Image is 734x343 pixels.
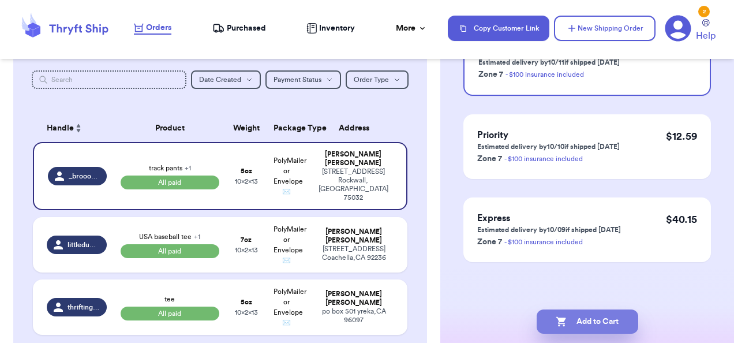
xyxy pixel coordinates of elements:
span: 10 x 2 x 13 [235,178,258,185]
th: Address [307,114,408,142]
p: $ 40.15 [666,211,697,228]
span: Zone 7 [477,238,502,246]
span: Express [477,214,510,223]
span: Handle [47,122,74,135]
strong: 5 oz [241,167,252,174]
div: [STREET_ADDRESS] Coachella , CA 92236 [314,245,394,262]
p: Estimated delivery by 10/10 if shipped [DATE] [477,142,620,151]
button: Sort ascending [74,121,83,135]
input: Search [32,70,186,89]
button: Order Type [346,70,409,89]
span: 10 x 2 x 13 [235,309,258,316]
span: Orders [146,22,171,33]
a: 2 [665,15,691,42]
div: [STREET_ADDRESS] Rockwall , [GEOGRAPHIC_DATA] 75032 [314,167,393,202]
a: - $100 insurance included [504,238,583,245]
a: - $100 insurance included [504,155,583,162]
span: Payment Status [274,76,321,83]
span: track pants [149,165,191,171]
button: Copy Customer Link [448,16,549,41]
button: Payment Status [265,70,341,89]
a: Inventory [306,23,355,34]
div: 2 [698,6,710,17]
div: [PERSON_NAME] [PERSON_NAME] [314,228,394,245]
p: Estimated delivery by 10/11 if shipped [DATE] [478,58,620,67]
div: More [396,23,427,34]
span: Zone 7 [477,155,502,163]
p: $ 12.59 [666,128,697,144]
span: littledunesndaisies [68,240,100,249]
strong: 5 oz [241,299,252,305]
span: Inventory [319,23,355,34]
a: Help [696,19,716,43]
span: USA baseball tee [139,233,200,240]
button: Add to Cart [537,310,638,334]
span: tee [164,296,175,303]
span: + 1 [194,233,200,240]
div: [PERSON_NAME] [PERSON_NAME] [314,150,393,167]
span: Purchased [227,23,266,34]
p: Estimated delivery by 10/09 if shipped [DATE] [477,225,621,234]
a: Purchased [212,23,266,34]
span: Zone 7 [478,70,503,79]
div: po box 501 yreka , CA 96097 [314,307,394,325]
a: Orders [134,22,171,35]
a: - $100 insurance included [505,71,584,78]
span: PolyMailer or Envelope ✉️ [274,157,306,195]
span: Help [696,29,716,43]
span: PolyMailer or Envelope ✉️ [274,226,306,264]
span: All paid [121,244,220,258]
button: New Shipping Order [554,16,656,41]
button: Date Created [191,70,261,89]
span: + 1 [185,165,191,171]
span: Date Created [199,76,241,83]
th: Product [114,114,227,142]
span: Order Type [354,76,389,83]
span: PolyMailer or Envelope ✉️ [274,288,306,326]
span: 10 x 2 x 13 [235,247,258,253]
strong: 7 oz [241,236,252,243]
th: Weight [226,114,267,142]
span: Priority [477,131,508,140]
span: thriftingwithtates [68,303,100,312]
div: [PERSON_NAME] [PERSON_NAME] [314,290,394,307]
span: All paid [121,176,220,189]
span: _broookieeeee_ [69,171,100,181]
span: All paid [121,307,220,320]
th: Package Type [267,114,307,142]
